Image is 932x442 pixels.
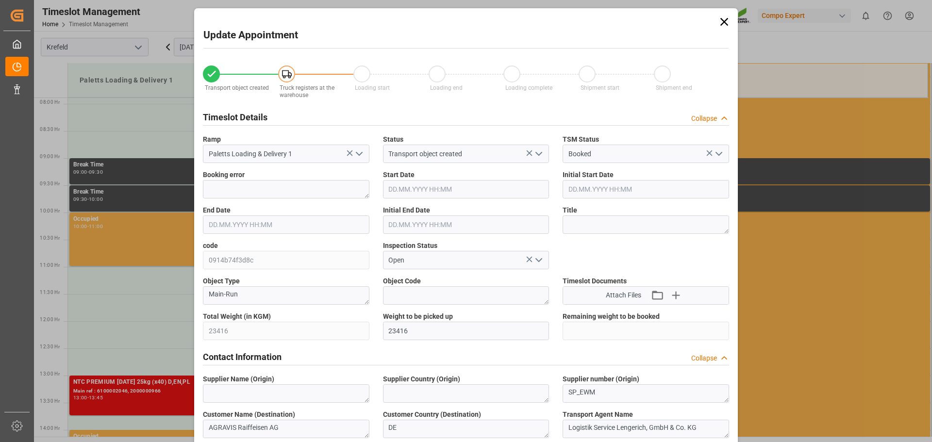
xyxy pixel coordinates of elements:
span: Remaining weight to be booked [563,311,660,322]
span: Truck registers at the warehouse [280,84,334,98]
span: Loading start [355,84,390,91]
span: Start Date [383,170,415,180]
span: Shipment start [581,84,619,91]
span: Customer Country (Destination) [383,409,481,420]
span: Shipment end [656,84,692,91]
input: DD.MM.YYYY HH:MM [383,180,549,198]
span: End Date [203,205,231,215]
span: Transport object created [205,84,269,91]
span: Weight to be picked up [383,311,453,322]
div: Collapse [691,353,717,363]
span: Status [383,134,403,145]
span: Supplier Name (Origin) [203,374,274,384]
span: Inspection Status [383,241,437,251]
input: DD.MM.YYYY HH:MM [383,215,549,234]
span: Ramp [203,134,221,145]
span: Initial Start Date [563,170,614,180]
button: open menu [351,147,366,162]
span: Transport Agent Name [563,409,633,420]
span: Total Weight (in KGM) [203,311,271,322]
input: DD.MM.YYYY HH:MM [203,215,369,234]
span: Customer Name (Destination) [203,409,295,420]
span: Loading complete [505,84,552,91]
h2: Update Appointment [203,28,298,43]
input: Type to search/select [383,145,549,163]
h2: Contact Information [203,350,282,363]
textarea: Logistik Service Lengerich, GmbH & Co. KG [563,420,729,438]
textarea: AGRAVIS Raiffeisen AG [203,420,369,438]
h2: Timeslot Details [203,111,267,124]
textarea: SP_EWM [563,384,729,403]
span: Initial End Date [383,205,430,215]
span: Title [563,205,577,215]
button: open menu [531,147,546,162]
span: Booking error [203,170,245,180]
span: Supplier Country (Origin) [383,374,460,384]
input: Type to search/select [203,145,369,163]
span: Timeslot Documents [563,276,627,286]
span: Loading end [430,84,463,91]
button: open menu [711,147,725,162]
span: Object Code [383,276,421,286]
textarea: DE [383,420,549,438]
span: Supplier number (Origin) [563,374,639,384]
span: TSM Status [563,134,599,145]
div: Collapse [691,114,717,124]
span: Object Type [203,276,240,286]
textarea: Main-Run [203,286,369,305]
span: Attach Files [606,290,641,300]
input: DD.MM.YYYY HH:MM [563,180,729,198]
button: open menu [531,253,546,268]
span: code [203,241,218,251]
